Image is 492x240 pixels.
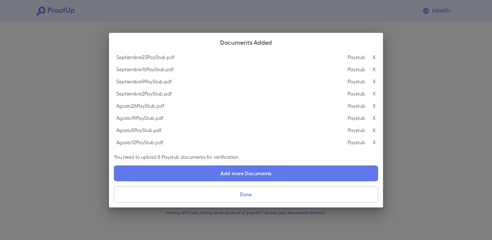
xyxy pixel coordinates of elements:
p: Paystub [348,127,365,134]
p: X [373,114,376,122]
p: X [373,66,376,73]
p: Septiembre2PayStub.pdf [116,90,172,97]
h2: Documents Added [109,33,383,51]
p: Agosto26PayStub.pdf [116,102,164,110]
p: X [373,78,376,85]
p: Septiembre9PayStub.pdf [116,78,172,85]
p: Paystub [348,139,365,146]
p: Paystub [348,102,365,110]
p: X [373,139,376,146]
p: Paystub [348,54,365,61]
p: Paystub [348,66,365,73]
p: Paystub [348,78,365,85]
p: X [373,54,376,61]
p: Agosto12PayStub.pdf [116,139,163,146]
p: Septiembre16PayStub.pdf [116,66,174,73]
p: X [373,90,376,97]
p: Agosto5PayStub.pdf [116,127,161,134]
button: Done [114,186,378,203]
p: Septiembre23PayStub.pdf [116,54,174,61]
p: Agosto19PayStub.pdf [116,114,163,122]
p: X [373,102,376,110]
p: X [373,127,376,134]
p: Paystub [348,90,365,97]
label: Add more Documents [114,165,378,181]
p: You need to upload 8 Paystub documents for verification. [114,153,378,161]
p: Paystub [348,114,365,122]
